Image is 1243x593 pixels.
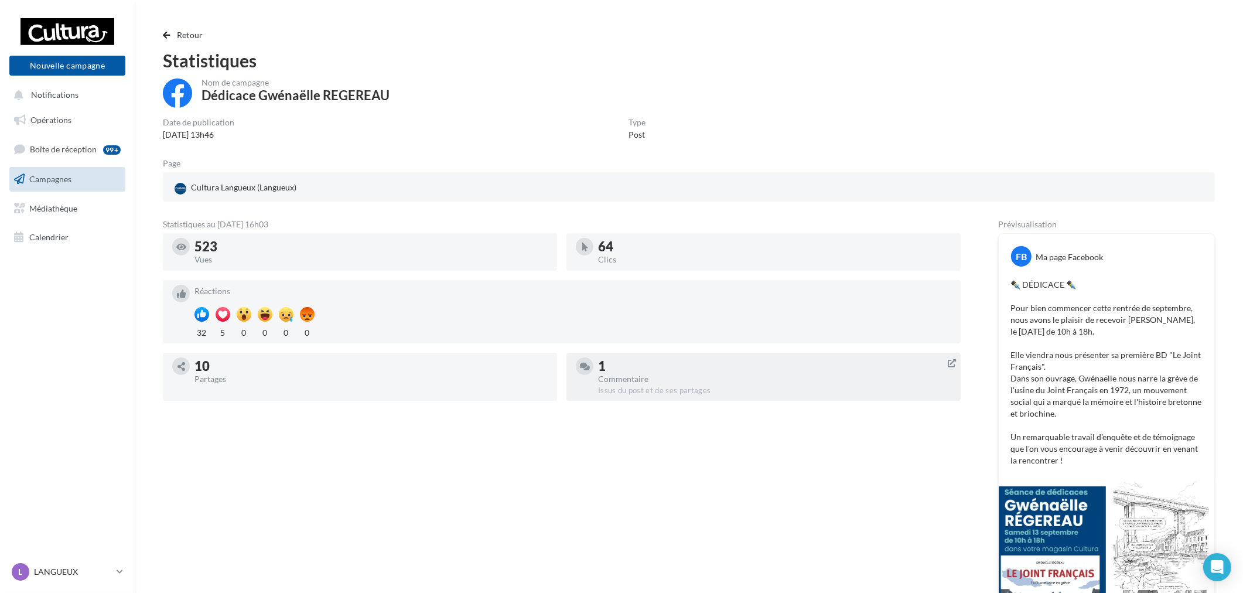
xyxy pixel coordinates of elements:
[598,255,951,264] div: Clics
[1203,553,1231,581] div: Open Intercom Messenger
[31,90,78,100] span: Notifications
[7,137,128,162] a: Boîte de réception99+
[279,325,293,339] div: 0
[172,179,517,197] a: Cultura Langueux (Langueux)
[202,79,390,87] div: Nom de campagne
[7,196,128,221] a: Médiathèque
[194,240,548,253] div: 523
[29,203,77,213] span: Médiathèque
[7,225,128,250] a: Calendrier
[629,118,646,127] div: Type
[7,167,128,192] a: Campagnes
[163,28,208,42] button: Retour
[598,360,951,373] div: 1
[163,118,234,127] div: Date de publication
[194,287,951,295] div: Réactions
[258,325,272,339] div: 0
[598,386,951,396] div: Issus du post et de ses partages
[34,566,112,578] p: LANGUEUX
[30,115,71,125] span: Opérations
[103,145,121,155] div: 99+
[1010,279,1203,466] p: ✒️ DÉDICACE ✒️ Pour bien commencer cette rentrée de septembre, nous avons le plaisir de recevoir ...
[177,30,203,40] span: Retour
[237,325,251,339] div: 0
[19,566,23,578] span: L
[194,360,548,373] div: 10
[629,129,646,141] div: Post
[194,375,548,383] div: Partages
[998,220,1215,229] div: Prévisualisation
[172,179,299,197] div: Cultura Langueux (Langueux)
[29,232,69,242] span: Calendrier
[194,255,548,264] div: Vues
[300,325,315,339] div: 0
[30,144,97,154] span: Boîte de réception
[202,89,390,102] div: Dédicace Gwénaëlle REGEREAU
[598,375,951,383] div: Commentaire
[9,56,125,76] button: Nouvelle campagne
[598,240,951,253] div: 64
[163,159,190,168] div: Page
[9,561,125,583] a: L LANGUEUX
[194,325,209,339] div: 32
[1036,251,1103,263] div: Ma page Facebook
[1011,246,1032,267] div: FB
[163,129,234,141] div: [DATE] 13h46
[29,174,71,184] span: Campagnes
[163,220,961,229] div: Statistiques au [DATE] 16h03
[163,52,1215,69] div: Statistiques
[216,325,230,339] div: 5
[7,108,128,132] a: Opérations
